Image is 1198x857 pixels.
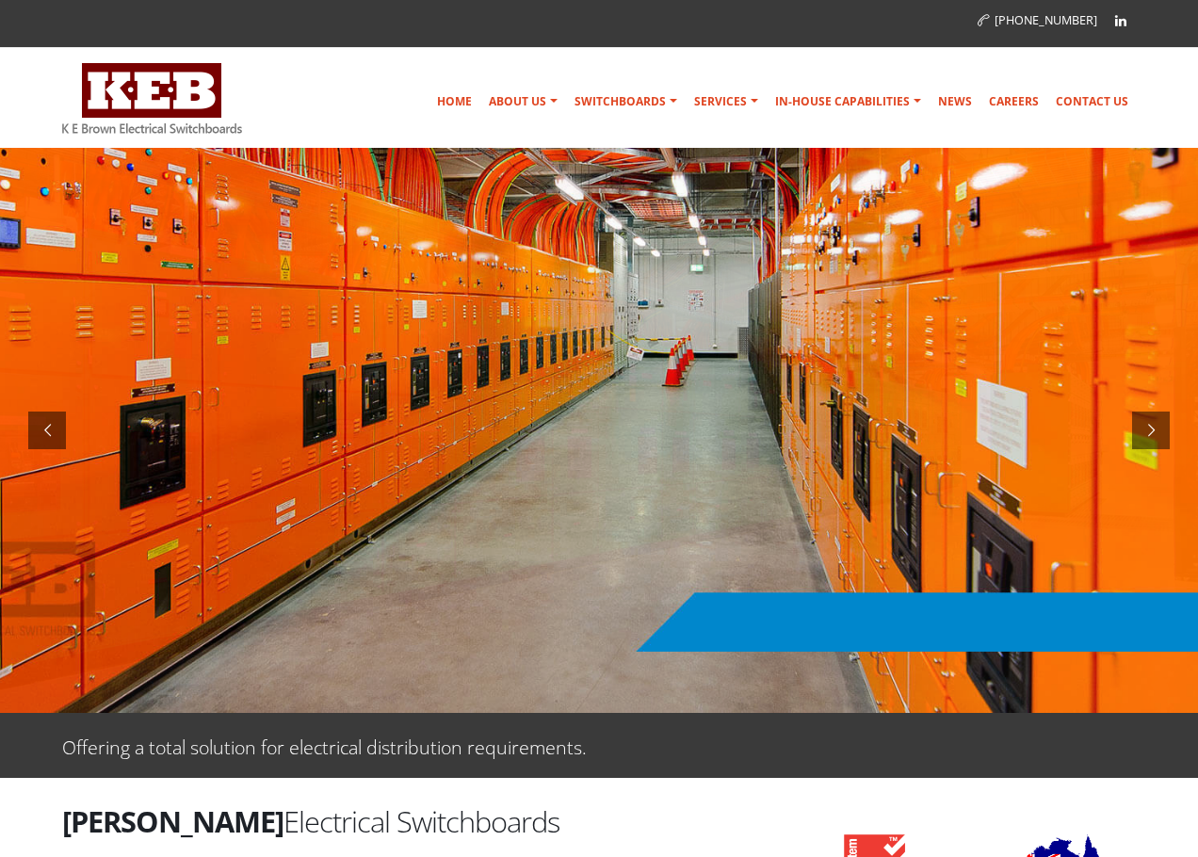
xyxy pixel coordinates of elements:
[567,83,685,121] a: Switchboards
[62,801,769,841] h2: Electrical Switchboards
[978,12,1097,28] a: [PHONE_NUMBER]
[1048,83,1136,121] a: Contact Us
[481,83,565,121] a: About Us
[768,83,929,121] a: In-house Capabilities
[931,83,979,121] a: News
[62,801,283,841] strong: [PERSON_NAME]
[62,63,242,134] img: K E Brown Electrical Switchboards
[62,732,587,759] p: Offering a total solution for electrical distribution requirements.
[687,83,766,121] a: Services
[981,83,1046,121] a: Careers
[1107,7,1135,35] a: Linkedin
[429,83,479,121] a: Home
